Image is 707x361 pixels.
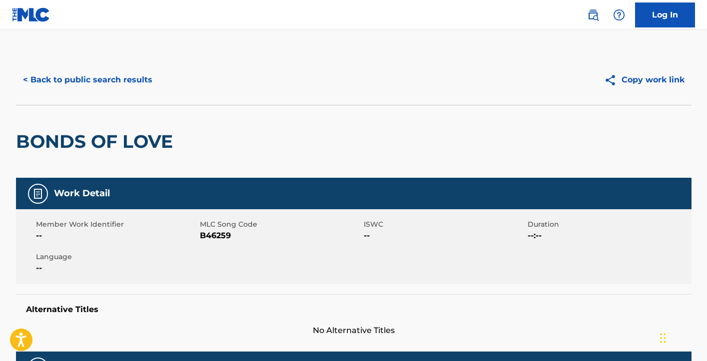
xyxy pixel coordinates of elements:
[528,230,689,242] span: --:--
[660,323,666,353] div: Drag
[635,2,695,27] a: Log In
[32,188,44,200] img: Work Detail
[26,305,682,315] h5: Alternative Titles
[604,74,622,86] img: Copy work link
[613,9,625,21] img: help
[16,67,159,92] button: < Back to public search results
[364,219,525,230] span: ISWC
[54,188,110,199] h5: Work Detail
[200,219,361,230] span: MLC Song Code
[12,7,50,22] img: MLC Logo
[16,130,178,153] h2: BONDS OF LOVE
[200,230,361,242] span: B46259
[36,262,197,274] span: --
[16,325,692,337] span: No Alternative Titles
[36,219,197,230] span: Member Work Identifier
[583,5,603,25] a: Public Search
[364,230,525,242] span: --
[528,219,689,230] span: Duration
[597,67,692,92] button: Copy work link
[36,230,197,242] span: --
[657,313,707,361] iframe: Chat Widget
[609,5,629,25] div: Help
[587,9,599,21] img: search
[36,252,197,262] span: Language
